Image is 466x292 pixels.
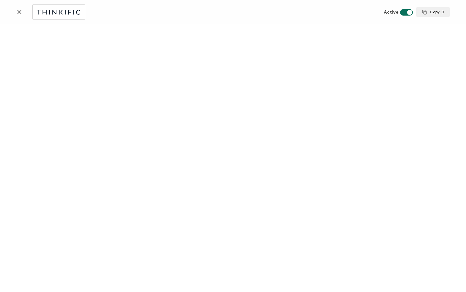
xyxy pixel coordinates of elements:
span: Active [384,9,399,15]
iframe: Chat Widget [434,261,466,292]
span: Copy ID [422,10,444,15]
img: thinkific.svg [36,8,82,16]
button: Copy ID [416,7,450,17]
